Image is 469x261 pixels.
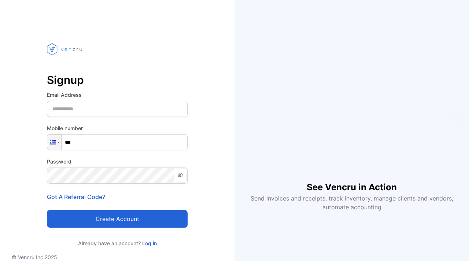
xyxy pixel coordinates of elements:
[258,49,446,169] iframe: YouTube video player
[47,239,188,247] p: Already have an account?
[47,158,188,165] label: Password
[141,240,157,246] a: Log in
[47,29,84,69] img: vencru logo
[47,71,188,89] p: Signup
[246,194,457,212] p: Send invoices and receipts, track inventory, manage clients and vendors, automate accounting
[47,192,188,201] p: Got A Referral Code?
[47,124,188,132] label: Mobile number
[307,169,397,194] h1: See Vencru in Action
[47,135,61,150] div: Greece: + 30
[47,210,188,228] button: Create account
[47,91,188,99] label: Email Address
